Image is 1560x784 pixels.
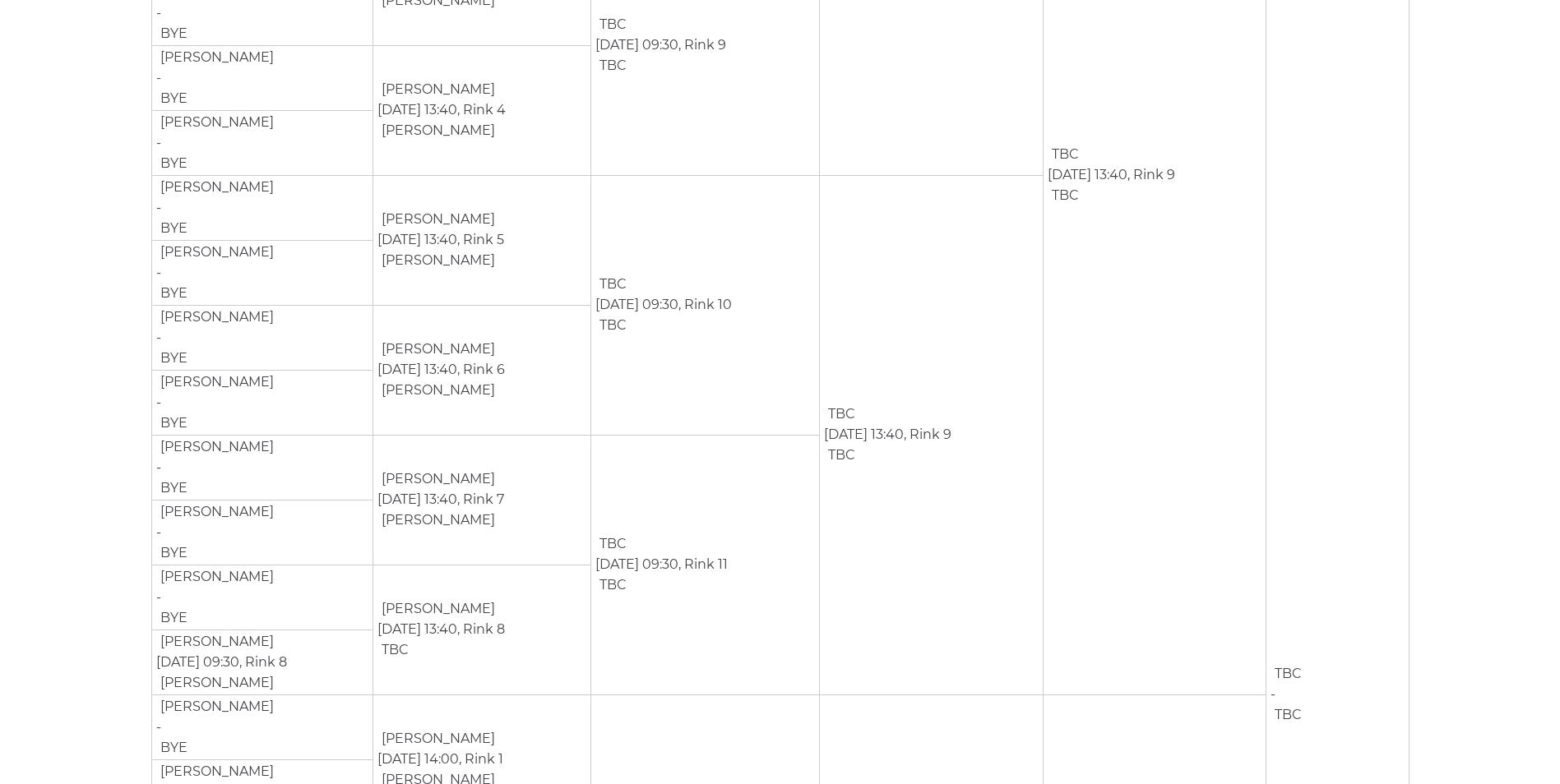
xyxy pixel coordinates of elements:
td: [PERSON_NAME] [377,598,496,620]
td: BYE [156,88,188,109]
td: BYE [156,607,188,629]
td: BYE [156,23,188,44]
td: - [151,435,373,500]
td: [PERSON_NAME] [156,672,275,694]
td: - [151,45,373,110]
td: - [151,175,373,240]
td: - [151,305,373,370]
td: - [151,240,373,305]
td: TBC [595,315,627,336]
td: [PERSON_NAME] [156,436,275,458]
td: [DATE] 13:40, Rink 6 [373,305,591,435]
td: [PERSON_NAME] [156,242,275,263]
td: BYE [156,737,188,759]
td: - [151,500,373,565]
td: [PERSON_NAME] [377,120,496,141]
td: TBC [1271,704,1303,726]
td: [PERSON_NAME] [377,250,496,271]
td: [DATE] 09:30, Rink 10 [591,175,820,435]
td: [PERSON_NAME] [156,47,275,68]
td: [PERSON_NAME] [156,371,275,393]
td: [PERSON_NAME] [156,761,275,782]
td: [PERSON_NAME] [156,501,275,523]
td: [DATE] 09:30, Rink 8 [151,630,373,694]
td: [PERSON_NAME] [156,307,275,328]
td: [PERSON_NAME] [377,728,496,749]
td: [PERSON_NAME] [156,112,275,133]
td: [PERSON_NAME] [377,79,496,100]
td: [DATE] 13:40, Rink 7 [373,435,591,565]
td: [PERSON_NAME] [377,380,496,401]
td: [PERSON_NAME] [156,566,275,588]
td: - [151,694,373,759]
td: BYE [156,542,188,564]
td: TBC [595,55,627,76]
td: TBC [595,533,627,555]
td: [DATE] 13:40, Rink 8 [373,565,591,694]
td: BYE [156,413,188,434]
td: TBC [595,274,627,295]
td: - [151,370,373,435]
td: BYE [156,477,188,499]
td: - [151,110,373,175]
td: [PERSON_NAME] [156,177,275,198]
td: [PERSON_NAME] [377,209,496,230]
td: BYE [156,218,188,239]
td: TBC [595,574,627,596]
td: BYE [156,283,188,304]
td: [PERSON_NAME] [377,468,496,490]
td: TBC [377,639,410,661]
td: [DATE] 13:40, Rink 5 [373,175,591,305]
td: [PERSON_NAME] [377,339,496,360]
td: TBC [824,445,856,466]
td: TBC [595,14,627,35]
td: BYE [156,153,188,174]
td: [PERSON_NAME] [156,631,275,653]
td: [DATE] 13:40, Rink 4 [373,45,591,175]
td: TBC [1048,144,1080,165]
td: TBC [824,404,856,425]
td: [DATE] 13:40, Rink 9 [820,175,1043,694]
td: - [151,565,373,630]
td: BYE [156,348,188,369]
td: TBC [1048,185,1080,206]
td: [DATE] 09:30, Rink 11 [591,435,820,694]
td: TBC [1271,663,1303,685]
td: [PERSON_NAME] [156,696,275,717]
td: [PERSON_NAME] [377,510,496,531]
